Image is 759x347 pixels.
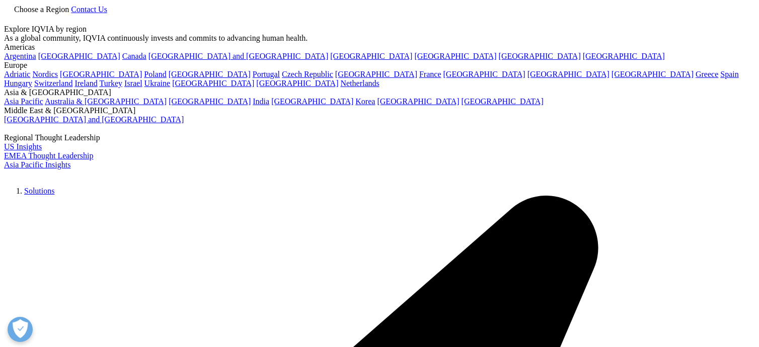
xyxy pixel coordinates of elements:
[4,88,755,97] div: Asia & [GEOGRAPHIC_DATA]
[148,52,328,60] a: [GEOGRAPHIC_DATA] and [GEOGRAPHIC_DATA]
[335,70,417,78] a: [GEOGRAPHIC_DATA]
[34,79,72,88] a: Switzerland
[4,160,70,169] a: Asia Pacific Insights
[45,97,167,106] a: Australia & [GEOGRAPHIC_DATA]
[8,317,33,342] button: Open Preferences
[60,70,142,78] a: [GEOGRAPHIC_DATA]
[4,52,36,60] a: Argentina
[4,115,184,124] a: [GEOGRAPHIC_DATA] and [GEOGRAPHIC_DATA]
[32,70,58,78] a: Nordics
[144,79,171,88] a: Ukraine
[14,5,69,14] span: Choose a Region
[253,70,280,78] a: Portugal
[612,70,694,78] a: [GEOGRAPHIC_DATA]
[169,97,251,106] a: [GEOGRAPHIC_DATA]
[696,70,718,78] a: Greece
[38,52,120,60] a: [GEOGRAPHIC_DATA]
[499,52,581,60] a: [GEOGRAPHIC_DATA]
[4,70,30,78] a: Adriatic
[4,97,43,106] a: Asia Pacific
[122,52,146,60] a: Canada
[4,61,755,70] div: Europe
[340,79,379,88] a: Netherlands
[583,52,665,60] a: [GEOGRAPHIC_DATA]
[419,70,441,78] a: France
[355,97,375,106] a: Korea
[527,70,610,78] a: [GEOGRAPHIC_DATA]
[462,97,544,106] a: [GEOGRAPHIC_DATA]
[330,52,412,60] a: [GEOGRAPHIC_DATA]
[124,79,142,88] a: Israel
[4,79,32,88] a: Hungary
[4,142,42,151] a: US Insights
[720,70,738,78] a: Spain
[282,70,333,78] a: Czech Republic
[4,25,755,34] div: Explore IQVIA by region
[253,97,269,106] a: India
[377,97,459,106] a: [GEOGRAPHIC_DATA]
[99,79,122,88] a: Turkey
[4,34,755,43] div: As a global community, IQVIA continuously invests and commits to advancing human health.
[256,79,338,88] a: [GEOGRAPHIC_DATA]
[4,133,755,142] div: Regional Thought Leadership
[4,43,755,52] div: Americas
[271,97,353,106] a: [GEOGRAPHIC_DATA]
[144,70,166,78] a: Poland
[4,106,755,115] div: Middle East & [GEOGRAPHIC_DATA]
[172,79,254,88] a: [GEOGRAPHIC_DATA]
[71,5,107,14] a: Contact Us
[24,187,54,195] a: Solutions
[74,79,97,88] a: Ireland
[443,70,525,78] a: [GEOGRAPHIC_DATA]
[169,70,251,78] a: [GEOGRAPHIC_DATA]
[414,52,496,60] a: [GEOGRAPHIC_DATA]
[4,151,93,160] a: EMEA Thought Leadership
